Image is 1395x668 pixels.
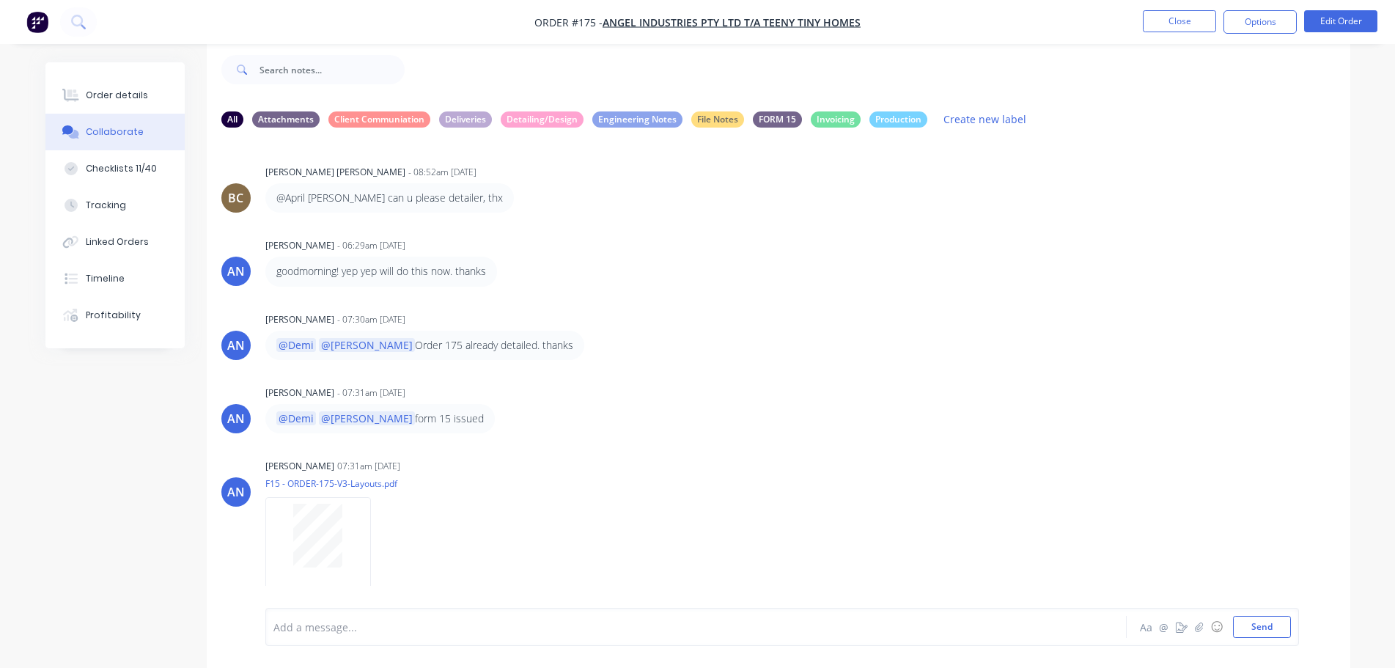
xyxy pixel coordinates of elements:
div: [PERSON_NAME] [265,460,334,473]
button: Linked Orders [45,224,185,260]
p: form 15 issued [276,411,484,426]
button: Options [1223,10,1297,34]
p: F15 - ORDER-175-V3-Layouts.pdf [265,477,397,490]
div: Profitability [86,309,141,322]
div: All [221,111,243,128]
div: Attachments [252,111,320,128]
span: Order #175 - [534,15,603,29]
div: Checklists 11/40 [86,162,157,175]
div: Engineering Notes [592,111,682,128]
button: Tracking [45,187,185,224]
div: Tracking [86,199,126,212]
p: @April [PERSON_NAME] can u please detailer, thx [276,191,503,205]
div: Order details [86,89,148,102]
button: Profitability [45,297,185,334]
button: Checklists 11/40 [45,150,185,187]
div: BC [228,189,243,207]
div: Invoicing [811,111,861,128]
div: [PERSON_NAME] [PERSON_NAME] [265,166,405,179]
span: @Demi [276,411,316,425]
div: - 06:29am [DATE] [337,239,405,252]
img: Factory [26,11,48,33]
div: File Notes [691,111,744,128]
button: Collaborate [45,114,185,150]
div: AN [227,410,245,427]
div: Linked Orders [86,235,149,249]
div: Detailing/Design [501,111,584,128]
button: Close [1143,10,1216,32]
button: Send [1233,616,1291,638]
button: ☺ [1208,618,1226,636]
div: - 07:30am [DATE] [337,313,405,326]
span: @[PERSON_NAME] [319,411,415,425]
div: FORM 15 [753,111,802,128]
div: Production [869,111,927,128]
a: Angel Industries Pty Ltd t/a Teeny Tiny Homes [603,15,861,29]
div: Collaborate [86,125,144,139]
div: Timeline [86,272,125,285]
div: 07:31am [DATE] [337,460,400,473]
button: Timeline [45,260,185,297]
button: Create new label [936,109,1034,129]
button: Order details [45,77,185,114]
div: AN [227,337,245,354]
div: - 07:31am [DATE] [337,386,405,400]
span: @[PERSON_NAME] [319,338,415,352]
p: Order 175 already detailed. thanks [276,338,573,353]
div: [PERSON_NAME] [265,313,334,326]
div: AN [227,483,245,501]
p: goodmorning! yep yep will do this now. thanks [276,264,486,279]
div: Client Communiation [328,111,430,128]
button: Edit Order [1304,10,1377,32]
button: Aa [1138,618,1155,636]
div: [PERSON_NAME] [265,386,334,400]
input: Search notes... [260,55,405,84]
div: AN [227,263,245,280]
div: [PERSON_NAME] [265,239,334,252]
div: Deliveries [439,111,492,128]
button: @ [1155,618,1173,636]
span: @Demi [276,338,316,352]
div: - 08:52am [DATE] [408,166,476,179]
